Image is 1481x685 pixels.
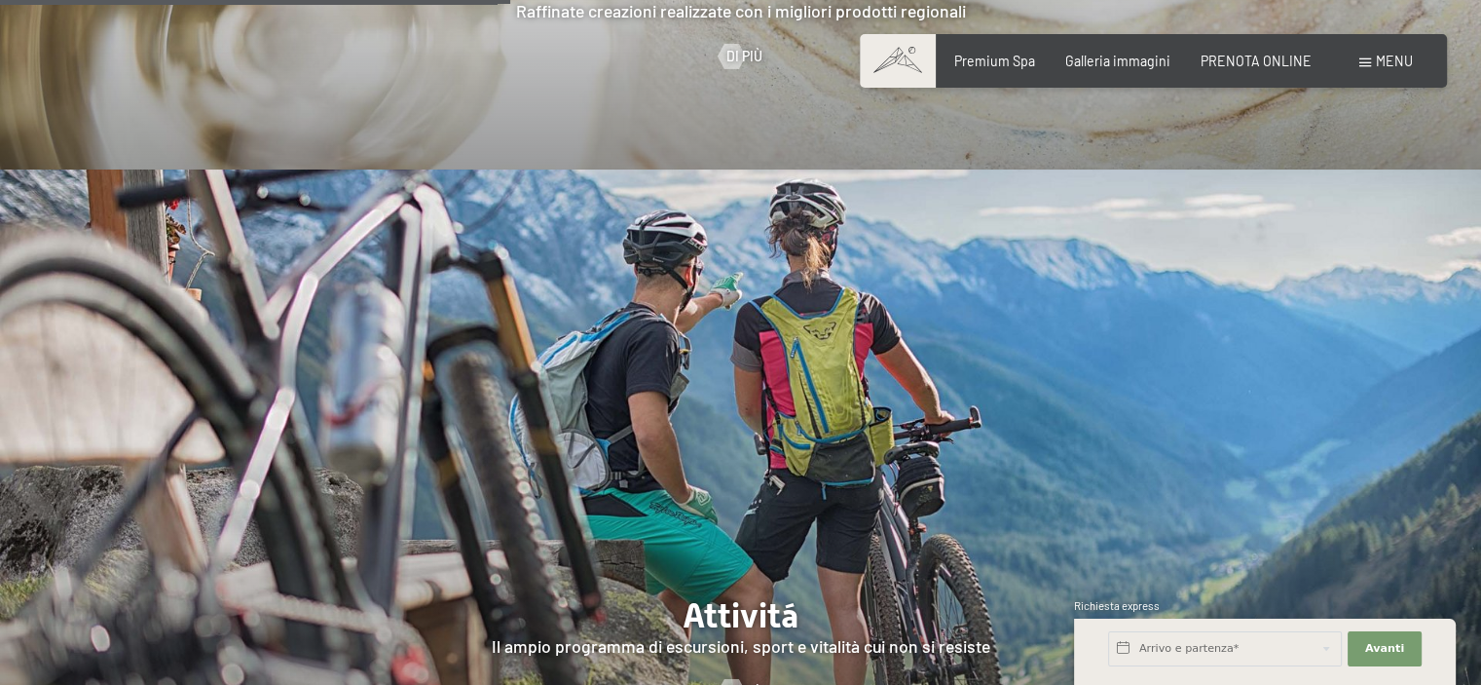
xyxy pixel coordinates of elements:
div: Dominio [102,115,149,128]
a: Di più [719,47,763,66]
img: logo_orange.svg [31,31,47,47]
img: website_grey.svg [31,51,47,66]
span: Richiesta express [1074,599,1160,612]
span: Di più [726,47,762,66]
a: PRENOTA ONLINE [1201,53,1312,69]
div: Dominio: [DOMAIN_NAME] [51,51,218,66]
a: Premium Spa [954,53,1035,69]
img: tab_keywords_by_traffic_grey.svg [196,113,211,129]
button: Avanti [1348,631,1422,666]
div: v 4.0.25 [55,31,95,47]
span: Avanti [1365,641,1404,657]
span: Menu [1376,53,1413,69]
a: Galleria immagini [1065,53,1170,69]
div: Keyword (traffico) [217,115,323,128]
img: tab_domain_overview_orange.svg [81,113,96,129]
